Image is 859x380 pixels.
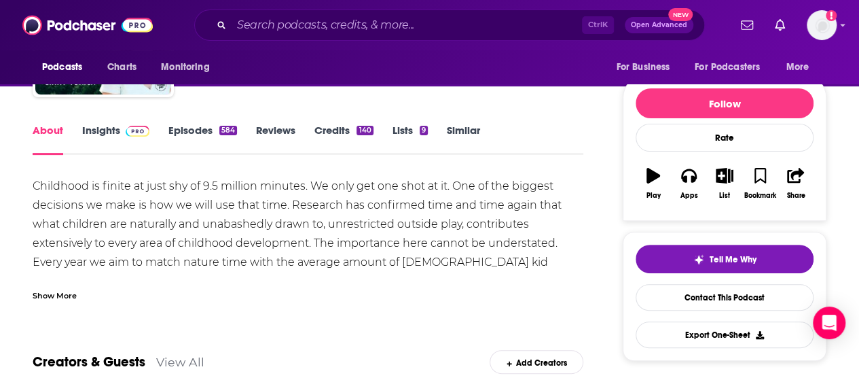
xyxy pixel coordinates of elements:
div: Share [786,192,805,200]
button: Open AdvancedNew [625,17,693,33]
span: Charts [107,58,136,77]
img: Podchaser Pro [126,126,149,137]
input: Search podcasts, credits, & more... [232,14,582,36]
button: open menu [151,54,227,80]
a: About [33,124,63,155]
img: tell me why sparkle [693,254,704,265]
a: Show notifications dropdown [735,14,759,37]
a: InsightsPodchaser Pro [82,124,149,155]
button: open menu [606,54,687,80]
span: Logged in as sVanCleve [807,10,837,40]
button: List [707,159,742,208]
span: For Business [616,58,670,77]
button: tell me why sparkleTell Me Why [636,245,814,273]
div: Rate [636,124,814,152]
div: 584 [219,126,237,135]
svg: Add a profile image [826,10,837,21]
div: Search podcasts, credits, & more... [194,10,705,41]
button: Share [778,159,814,208]
a: Charts [98,54,145,80]
span: Ctrl K [582,16,614,34]
a: Lists9 [392,124,428,155]
span: Tell Me Why [710,254,756,265]
button: Export One-Sheet [636,322,814,348]
div: List [719,192,730,200]
a: Creators & Guests [33,353,145,370]
a: Reviews [256,124,295,155]
button: open menu [777,54,826,80]
span: More [786,58,809,77]
a: Episodes584 [168,124,237,155]
div: Bookmark [744,192,776,200]
button: open menu [686,54,780,80]
span: Monitoring [161,58,209,77]
a: Show notifications dropdown [769,14,790,37]
a: View All [156,355,204,369]
div: Play [646,192,661,200]
button: open menu [33,54,100,80]
div: 140 [357,126,373,135]
img: User Profile [807,10,837,40]
div: Childhood is finite at just shy of 9.5 million minutes. We only get one shot at it. One of the bi... [33,177,583,310]
img: Podchaser - Follow, Share and Rate Podcasts [22,12,153,38]
div: Apps [680,192,698,200]
button: Show profile menu [807,10,837,40]
button: Follow [636,88,814,118]
span: Podcasts [42,58,82,77]
div: Open Intercom Messenger [813,307,845,339]
a: Similar [447,124,480,155]
button: Bookmark [742,159,778,208]
button: Play [636,159,671,208]
span: New [668,8,693,21]
a: Contact This Podcast [636,284,814,311]
a: Credits140 [314,124,373,155]
div: Add Creators [490,350,583,374]
div: 9 [420,126,428,135]
button: Apps [671,159,706,208]
span: Open Advanced [631,22,687,29]
span: For Podcasters [695,58,760,77]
